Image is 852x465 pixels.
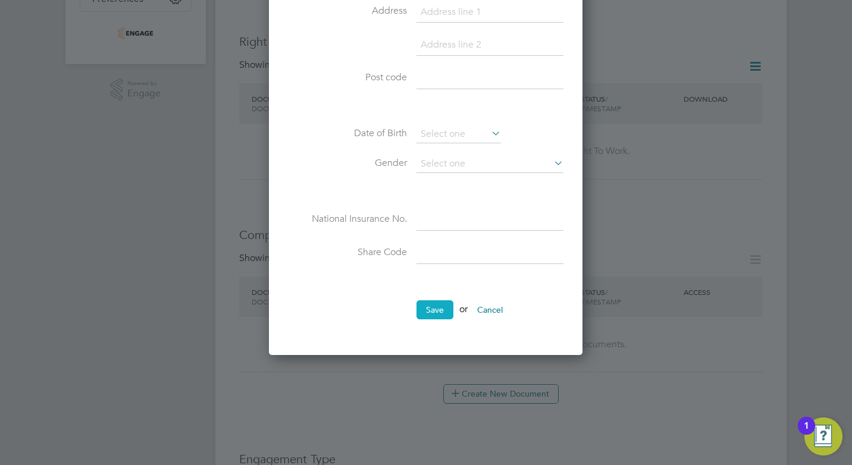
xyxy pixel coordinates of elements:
[288,213,407,225] label: National Insurance No.
[288,5,407,17] label: Address
[804,417,842,455] button: Open Resource Center, 1 new notification
[416,34,563,56] input: Address line 2
[804,426,809,441] div: 1
[288,300,563,331] li: or
[288,246,407,259] label: Share Code
[288,127,407,140] label: Date of Birth
[416,2,563,23] input: Address line 1
[288,157,407,169] label: Gender
[468,300,512,319] button: Cancel
[288,71,407,84] label: Post code
[416,125,501,143] input: Select one
[416,300,453,319] button: Save
[416,155,563,173] input: Select one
